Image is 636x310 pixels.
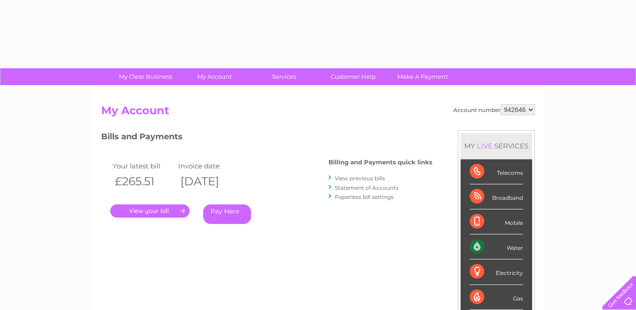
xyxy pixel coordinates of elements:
a: Make A Payment [385,68,460,85]
a: Services [246,68,322,85]
div: LIVE [475,142,494,150]
a: Customer Help [316,68,391,85]
a: My Account [177,68,252,85]
div: Account number [453,104,535,115]
a: My Clear Business [108,68,183,85]
div: Gas [470,285,523,310]
h3: Bills and Payments [101,130,432,146]
a: View previous bills [335,175,385,182]
div: Broadband [470,184,523,209]
td: Invoice date [176,160,241,172]
div: MY SERVICES [461,133,532,159]
a: Pay Here [203,204,251,224]
a: Statement of Accounts [335,184,399,191]
th: £265.51 [110,172,176,191]
h4: Billing and Payments quick links [328,159,432,166]
div: Mobile [470,209,523,234]
div: Water [470,234,523,259]
a: . [110,204,190,218]
h2: My Account [101,104,535,122]
th: [DATE] [176,172,241,191]
a: Paperless bill settings [335,193,394,200]
div: Telecoms [470,159,523,184]
td: Your latest bill [110,160,176,172]
div: Electricity [470,259,523,285]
